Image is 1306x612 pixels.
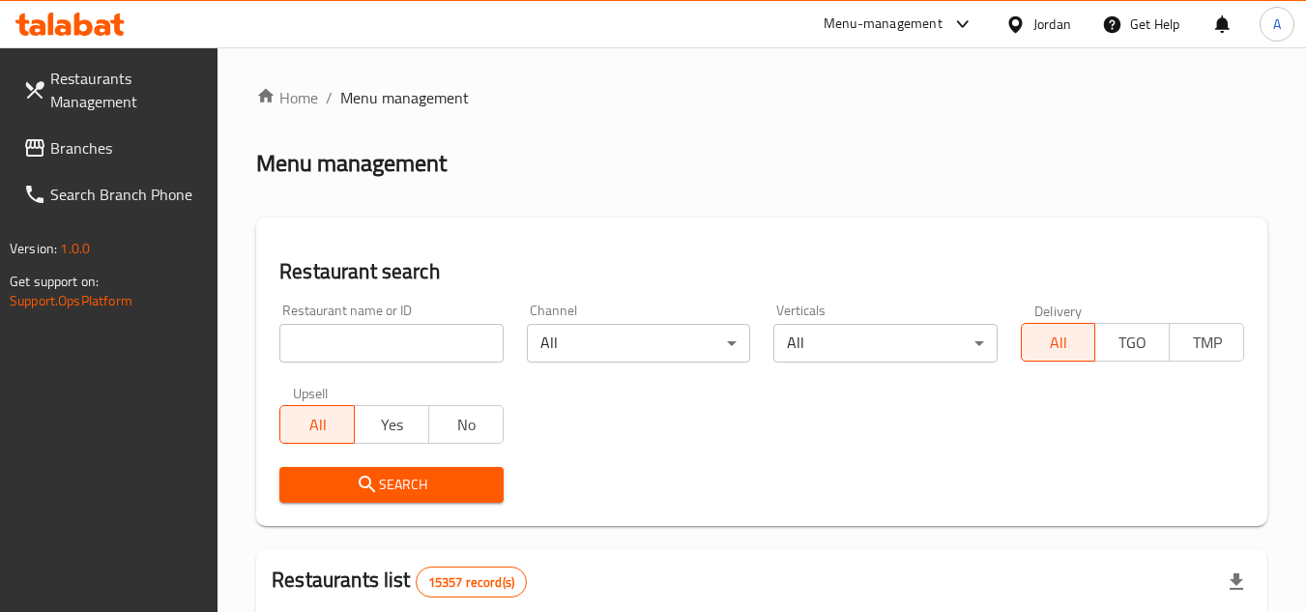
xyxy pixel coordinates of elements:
[256,86,318,109] a: Home
[1033,14,1071,35] div: Jordan
[416,567,527,597] div: Total records count
[527,324,750,363] div: All
[1177,329,1236,357] span: TMP
[417,573,526,592] span: 15357 record(s)
[8,125,218,171] a: Branches
[288,411,347,439] span: All
[279,257,1244,286] h2: Restaurant search
[50,183,203,206] span: Search Branch Phone
[279,405,355,444] button: All
[773,324,997,363] div: All
[354,405,429,444] button: Yes
[8,171,218,218] a: Search Branch Phone
[437,411,496,439] span: No
[293,386,329,399] label: Upsell
[272,566,527,597] h2: Restaurants list
[1030,329,1088,357] span: All
[279,467,503,503] button: Search
[50,136,203,160] span: Branches
[1021,323,1096,362] button: All
[1034,304,1083,317] label: Delivery
[60,236,90,261] span: 1.0.0
[50,67,203,113] span: Restaurants Management
[326,86,333,109] li: /
[256,86,1267,109] nav: breadcrumb
[256,148,447,179] h2: Menu management
[1169,323,1244,362] button: TMP
[10,236,57,261] span: Version:
[295,473,487,497] span: Search
[363,411,421,439] span: Yes
[428,405,504,444] button: No
[340,86,469,109] span: Menu management
[1103,329,1162,357] span: TGO
[10,269,99,294] span: Get support on:
[8,55,218,125] a: Restaurants Management
[824,13,943,36] div: Menu-management
[279,324,503,363] input: Search for restaurant name or ID..
[1213,559,1260,605] div: Export file
[10,288,132,313] a: Support.OpsPlatform
[1094,323,1170,362] button: TGO
[1273,14,1281,35] span: A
